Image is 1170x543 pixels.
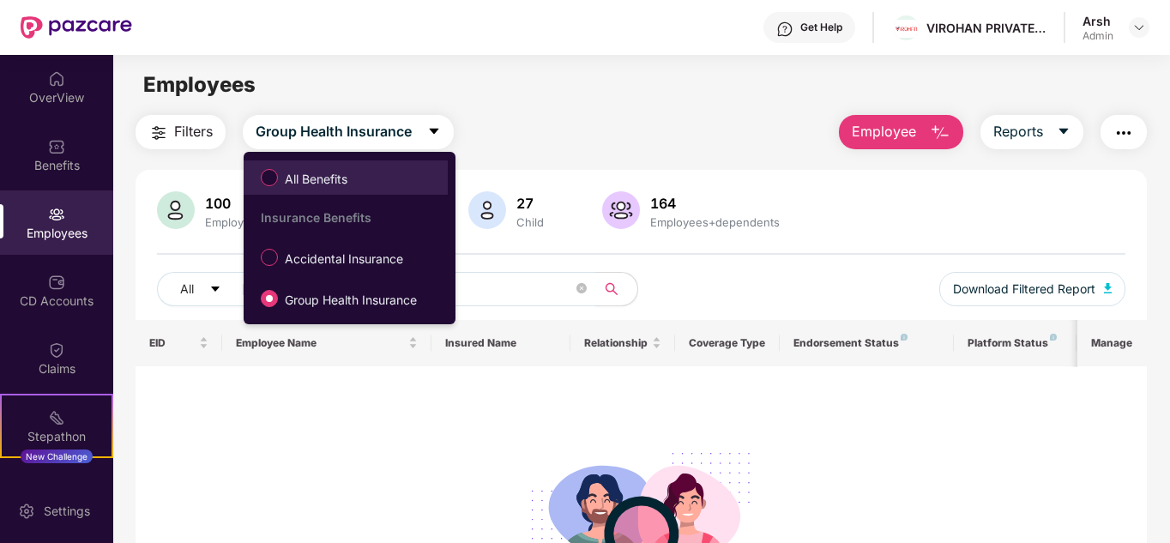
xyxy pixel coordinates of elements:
img: Virohan%20logo%20(1).jpg [894,20,919,38]
span: All [180,280,194,299]
div: Child [513,215,547,229]
span: close-circle [576,281,587,298]
img: svg+xml;base64,PHN2ZyBpZD0iQmVuZWZpdHMiIHhtbG5zPSJodHRwOi8vd3d3LnczLm9yZy8yMDAwL3N2ZyIgd2lkdGg9Ij... [48,138,65,155]
img: New Pazcare Logo [21,16,132,39]
div: Platform Status [968,336,1062,350]
span: Relationship [584,336,648,350]
img: svg+xml;base64,PHN2ZyBpZD0iSGVscC0zMngzMiIgeG1sbnM9Imh0dHA6Ly93d3cudzMub3JnLzIwMDAvc3ZnIiB3aWR0aD... [776,21,793,38]
span: caret-down [427,124,441,140]
img: svg+xml;base64,PHN2ZyB4bWxucz0iaHR0cDovL3d3dy53My5vcmcvMjAwMC9zdmciIHhtbG5zOnhsaW5rPSJodHRwOi8vd3... [468,191,506,229]
span: Employees [143,72,256,97]
span: Employee [852,121,916,142]
img: svg+xml;base64,PHN2ZyBpZD0iQ0RfQWNjb3VudHMiIGRhdGEtbmFtZT0iQ0QgQWNjb3VudHMiIHhtbG5zPSJodHRwOi8vd3... [48,274,65,291]
div: Stepathon [2,428,112,445]
th: Manage [1077,320,1147,366]
img: svg+xml;base64,PHN2ZyBpZD0iSG9tZSIgeG1sbnM9Imh0dHA6Ly93d3cudzMub3JnLzIwMDAvc3ZnIiB3aWR0aD0iMjAiIG... [48,70,65,87]
th: Insured Name [431,320,571,366]
span: Group Health Insurance [278,291,424,310]
span: Employee Name [236,336,405,350]
img: svg+xml;base64,PHN2ZyB4bWxucz0iaHR0cDovL3d3dy53My5vcmcvMjAwMC9zdmciIHhtbG5zOnhsaW5rPSJodHRwOi8vd3... [157,191,195,229]
button: search [595,272,638,306]
div: VIROHAN PRIVATE LIMITED [926,20,1046,36]
span: caret-down [1057,124,1070,140]
button: Employee [839,115,963,149]
div: Employees+dependents [647,215,783,229]
span: EID [149,336,196,350]
span: Download Filtered Report [953,280,1095,299]
span: Filters [174,121,213,142]
div: Settings [39,503,95,520]
div: 27 [513,195,547,212]
img: svg+xml;base64,PHN2ZyBpZD0iRHJvcGRvd24tMzJ4MzIiIHhtbG5zPSJodHRwOi8vd3d3LnczLm9yZy8yMDAwL3N2ZyIgd2... [1132,21,1146,34]
div: Employees [202,215,267,229]
button: Group Health Insurancecaret-down [243,115,454,149]
img: svg+xml;base64,PHN2ZyB4bWxucz0iaHR0cDovL3d3dy53My5vcmcvMjAwMC9zdmciIHdpZHRoPSIyNCIgaGVpZ2h0PSIyNC... [148,123,169,143]
img: svg+xml;base64,PHN2ZyBpZD0iRW5kb3JzZW1lbnRzIiB4bWxucz0iaHR0cDovL3d3dy53My5vcmcvMjAwMC9zdmciIHdpZH... [48,477,65,494]
span: search [595,282,629,296]
th: EID [136,320,223,366]
img: svg+xml;base64,PHN2ZyBpZD0iU2V0dGluZy0yMHgyMCIgeG1sbnM9Imh0dHA6Ly93d3cudzMub3JnLzIwMDAvc3ZnIiB3aW... [18,503,35,520]
img: svg+xml;base64,PHN2ZyB4bWxucz0iaHR0cDovL3d3dy53My5vcmcvMjAwMC9zdmciIHdpZHRoPSIyNCIgaGVpZ2h0PSIyNC... [1113,123,1134,143]
img: svg+xml;base64,PHN2ZyB4bWxucz0iaHR0cDovL3d3dy53My5vcmcvMjAwMC9zdmciIHdpZHRoPSI4IiBoZWlnaHQ9IjgiIH... [1050,334,1057,341]
div: 100 [202,195,267,212]
span: Group Health Insurance [256,121,412,142]
th: Relationship [570,320,675,366]
th: Employee Name [222,320,431,366]
div: Arsh [1083,13,1113,29]
img: svg+xml;base64,PHN2ZyB4bWxucz0iaHR0cDovL3d3dy53My5vcmcvMjAwMC9zdmciIHhtbG5zOnhsaW5rPSJodHRwOi8vd3... [930,123,950,143]
div: 164 [647,195,783,212]
span: caret-down [209,283,221,297]
span: Accidental Insurance [278,250,410,268]
img: svg+xml;base64,PHN2ZyB4bWxucz0iaHR0cDovL3d3dy53My5vcmcvMjAwMC9zdmciIHdpZHRoPSI4IiBoZWlnaHQ9IjgiIH... [901,334,908,341]
button: Filters [136,115,226,149]
span: close-circle [576,283,587,293]
div: Endorsement Status [793,336,940,350]
div: Get Help [800,21,842,34]
img: svg+xml;base64,PHN2ZyB4bWxucz0iaHR0cDovL3d3dy53My5vcmcvMjAwMC9zdmciIHhtbG5zOnhsaW5rPSJodHRwOi8vd3... [1104,283,1113,293]
span: Reports [993,121,1043,142]
div: Admin [1083,29,1113,43]
img: svg+xml;base64,PHN2ZyB4bWxucz0iaHR0cDovL3d3dy53My5vcmcvMjAwMC9zdmciIHdpZHRoPSIyMSIgaGVpZ2h0PSIyMC... [48,409,65,426]
button: Download Filtered Report [939,272,1126,306]
img: svg+xml;base64,PHN2ZyB4bWxucz0iaHR0cDovL3d3dy53My5vcmcvMjAwMC9zdmciIHhtbG5zOnhsaW5rPSJodHRwOi8vd3... [602,191,640,229]
div: New Challenge [21,449,93,463]
th: Coverage Type [675,320,780,366]
img: svg+xml;base64,PHN2ZyBpZD0iQ2xhaW0iIHhtbG5zPSJodHRwOi8vd3d3LnczLm9yZy8yMDAwL3N2ZyIgd2lkdGg9IjIwIi... [48,341,65,359]
span: All Benefits [278,170,354,189]
div: Insurance Benefits [261,210,448,225]
button: Reportscaret-down [980,115,1083,149]
button: Allcaret-down [157,272,262,306]
img: svg+xml;base64,PHN2ZyBpZD0iRW1wbG95ZWVzIiB4bWxucz0iaHR0cDovL3d3dy53My5vcmcvMjAwMC9zdmciIHdpZHRoPS... [48,206,65,223]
